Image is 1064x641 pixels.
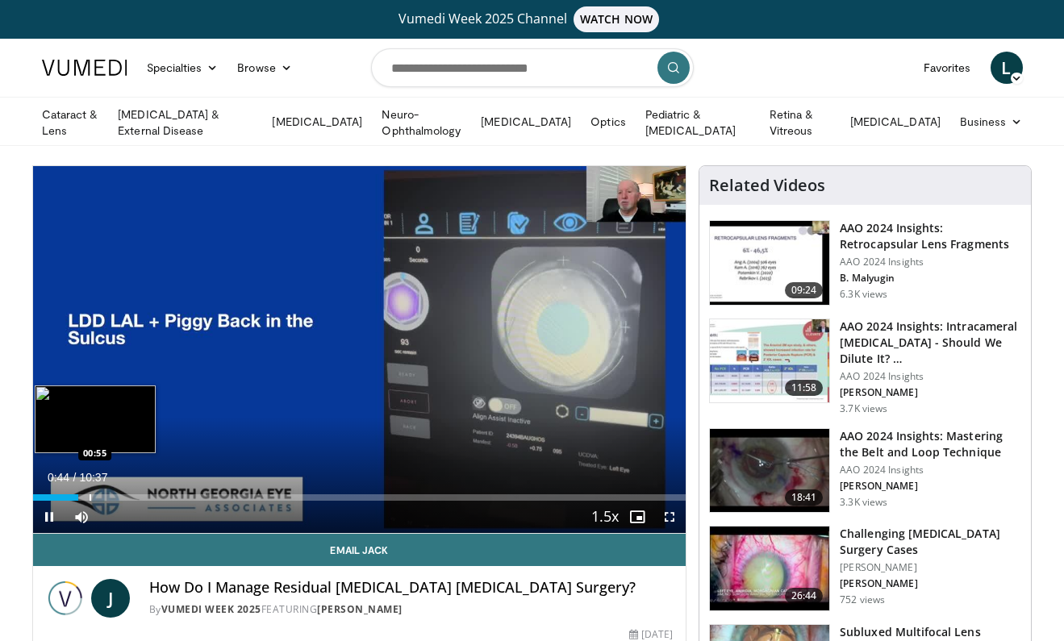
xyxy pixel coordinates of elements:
[149,579,674,597] h4: How Do I Manage Residual [MEDICAL_DATA] [MEDICAL_DATA] Surgery?
[785,489,824,506] span: 18:41
[35,385,156,453] img: image.jpeg
[108,106,262,139] a: [MEDICAL_DATA] & External Disease
[840,288,887,301] p: 6.3K views
[589,501,621,533] button: Playback Rate
[841,106,950,138] a: [MEDICAL_DATA]
[840,496,887,509] p: 3.3K views
[840,428,1021,460] h3: AAO 2024 Insights: Mastering the Belt and Loop Technique
[914,52,981,84] a: Favorites
[46,579,85,618] img: Vumedi Week 2025
[227,52,302,84] a: Browse
[840,402,887,415] p: 3.7K views
[785,380,824,396] span: 11:58
[636,106,760,139] a: Pediatric & [MEDICAL_DATA]
[33,534,686,566] a: Email Jack
[709,318,1021,415] a: 11:58 AAO 2024 Insights: Intracameral [MEDICAL_DATA] - Should We Dilute It? … AAO 2024 Insights [...
[73,471,77,484] span: /
[65,501,98,533] button: Mute
[710,527,829,610] img: 05a6f048-9eed-46a7-93e1-844e43fc910c.150x105_q85_crop-smart_upscale.jpg
[840,318,1021,367] h3: AAO 2024 Insights: Intracameral [MEDICAL_DATA] - Should We Dilute It? …
[950,106,1033,138] a: Business
[91,579,130,618] a: J
[840,561,1021,574] p: [PERSON_NAME]
[840,464,1021,477] p: AAO 2024 Insights
[840,577,1021,590] p: [PERSON_NAME]
[709,428,1021,514] a: 18:41 AAO 2024 Insights: Mastering the Belt and Loop Technique AAO 2024 Insights [PERSON_NAME] 3....
[785,282,824,298] span: 09:24
[33,166,686,534] video-js: Video Player
[161,602,261,616] a: Vumedi Week 2025
[840,386,1021,399] p: [PERSON_NAME]
[621,501,653,533] button: Enable picture-in-picture mode
[840,593,885,606] p: 752 views
[840,370,1021,383] p: AAO 2024 Insights
[48,471,69,484] span: 0:44
[760,106,841,139] a: Retina & Vitreous
[42,60,127,76] img: VuMedi Logo
[991,52,1023,84] a: L
[32,106,109,139] a: Cataract & Lens
[581,106,635,138] a: Optics
[79,471,107,484] span: 10:37
[709,220,1021,306] a: 09:24 AAO 2024 Insights: Retrocapsular Lens Fragments AAO 2024 Insights B. Malyugin 6.3K views
[710,221,829,305] img: 01f52a5c-6a53-4eb2-8a1d-dad0d168ea80.150x105_q85_crop-smart_upscale.jpg
[574,6,659,32] span: WATCH NOW
[371,48,694,87] input: Search topics, interventions
[840,272,1021,285] p: B. Malyugin
[710,319,829,403] img: de733f49-b136-4bdc-9e00-4021288efeb7.150x105_q85_crop-smart_upscale.jpg
[317,602,403,616] a: [PERSON_NAME]
[33,501,65,533] button: Pause
[840,480,1021,493] p: [PERSON_NAME]
[785,588,824,604] span: 26:44
[149,602,674,617] div: By FEATURING
[137,52,228,84] a: Specialties
[709,526,1021,611] a: 26:44 Challenging [MEDICAL_DATA] Surgery Cases [PERSON_NAME] [PERSON_NAME] 752 views
[653,501,686,533] button: Fullscreen
[372,106,471,139] a: Neuro-Ophthalmology
[710,429,829,513] img: 22a3a3a3-03de-4b31-bd81-a17540334f4a.150x105_q85_crop-smart_upscale.jpg
[33,494,686,501] div: Progress Bar
[44,6,1020,32] a: Vumedi Week 2025 ChannelWATCH NOW
[840,526,1021,558] h3: Challenging [MEDICAL_DATA] Surgery Cases
[840,220,1021,252] h3: AAO 2024 Insights: Retrocapsular Lens Fragments
[840,256,1021,268] p: AAO 2024 Insights
[709,176,825,195] h4: Related Videos
[471,106,581,138] a: [MEDICAL_DATA]
[262,106,372,138] a: [MEDICAL_DATA]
